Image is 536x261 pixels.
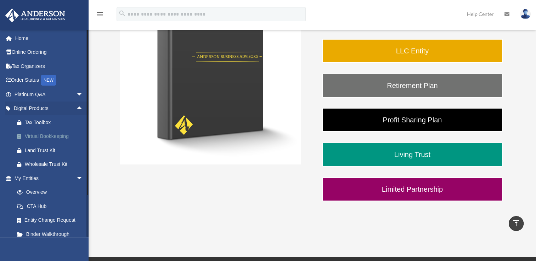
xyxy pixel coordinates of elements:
a: Order StatusNEW [5,73,94,88]
a: Limited Partnership [322,177,503,201]
a: Land Trust Kit [10,143,94,157]
span: arrow_drop_down [76,87,90,102]
span: arrow_drop_down [76,171,90,186]
a: Platinum Q&Aarrow_drop_down [5,87,94,101]
a: Digital Productsarrow_drop_up [5,101,94,116]
i: vertical_align_top [512,219,520,227]
a: Home [5,31,94,45]
a: Tax Organizers [5,59,94,73]
a: Virtual Bookkeeping [10,129,94,144]
a: Online Ordering [5,45,94,59]
div: NEW [41,75,56,86]
a: CTA Hub [10,199,94,213]
div: Tax Toolbox [25,118,85,127]
a: Living Trust [322,143,503,167]
img: User Pic [520,9,531,19]
a: Binder Walkthrough [10,227,90,241]
a: Retirement Plan [322,74,503,98]
a: My Entitiesarrow_drop_down [5,171,94,185]
div: Land Trust Kit [25,146,85,155]
div: Wholesale Trust Kit [25,160,85,169]
a: menu [96,12,104,18]
a: Overview [10,185,94,199]
a: vertical_align_top [509,216,524,231]
i: menu [96,10,104,18]
a: Entity Change Request [10,213,94,227]
span: arrow_drop_up [76,101,90,116]
i: search [118,10,126,17]
a: Tax Toolbox [10,115,94,129]
a: Profit Sharing Plan [322,108,503,132]
img: Anderson Advisors Platinum Portal [3,8,67,22]
a: LLC Entity [322,39,503,63]
div: Virtual Bookkeeping [25,132,85,141]
a: Wholesale Trust Kit [10,157,94,172]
